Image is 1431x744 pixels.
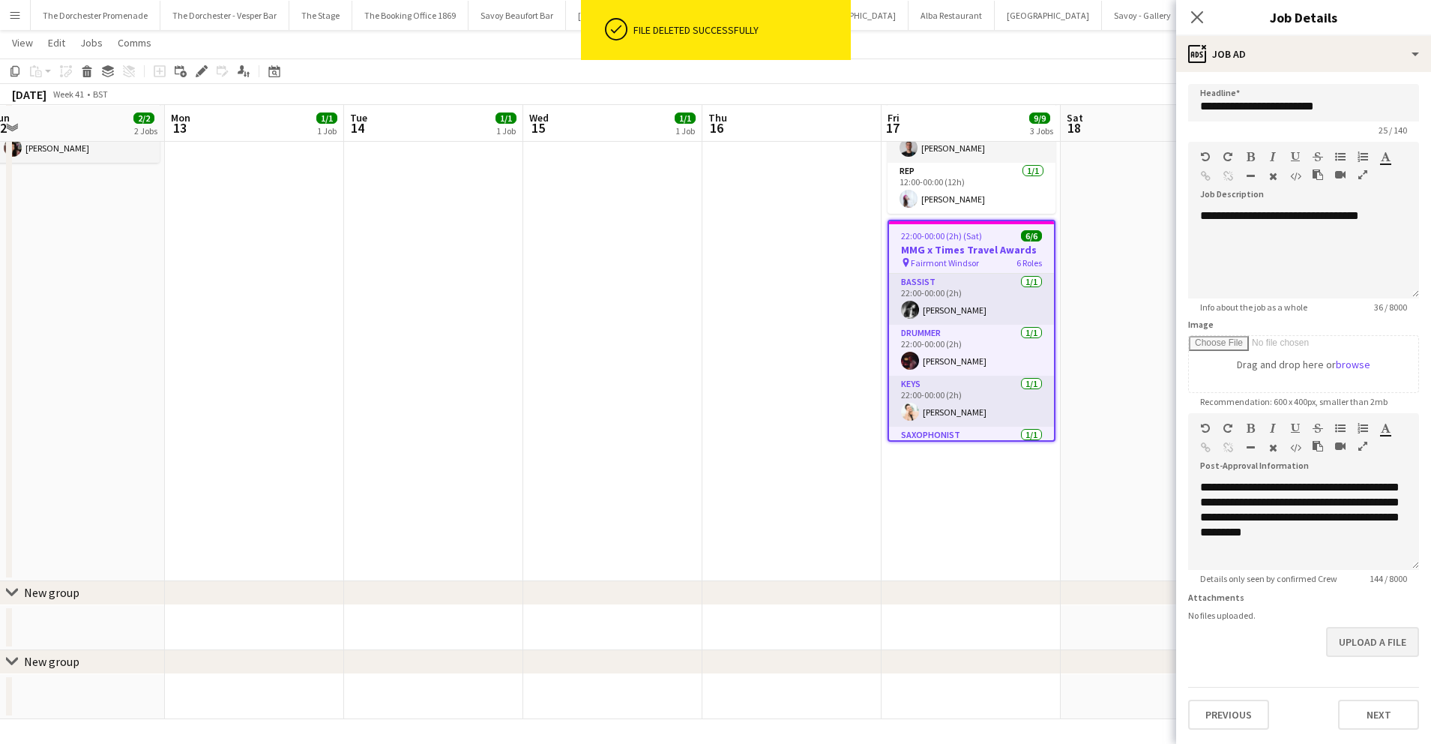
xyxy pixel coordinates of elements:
span: 36 / 8000 [1362,301,1419,313]
button: Clear Formatting [1268,442,1278,454]
button: Paste as plain text [1313,169,1323,181]
button: Italic [1268,422,1278,434]
span: Wed [529,111,549,124]
h3: Job Details [1176,7,1431,27]
button: The Dorchester Promenade [31,1,160,30]
h3: MMG x Times Travel Awards [889,243,1054,256]
button: Undo [1200,151,1211,163]
button: Underline [1290,151,1301,163]
span: Jobs [80,36,103,49]
span: 17 [885,119,900,136]
button: Fullscreen [1358,440,1368,452]
div: No files uploaded. [1188,610,1419,621]
button: [GEOGRAPHIC_DATA] [995,1,1102,30]
div: 2 Jobs [134,125,157,136]
span: 2/2 [133,112,154,124]
a: View [6,33,39,52]
button: Text Color [1380,151,1391,163]
button: Ordered List [1358,151,1368,163]
span: 1/1 [316,112,337,124]
button: Unordered List [1335,422,1346,434]
button: Text Color [1380,422,1391,434]
div: New group [24,654,79,669]
span: 18 [1064,119,1083,136]
div: 1 Job [496,125,516,136]
div: New group [24,585,79,600]
button: Undo [1200,422,1211,434]
button: Insert video [1335,169,1346,181]
span: Details only seen by confirmed Crew [1188,573,1349,584]
button: Redo [1223,422,1233,434]
app-card-role: Drummer1/122:00-00:00 (2h)[PERSON_NAME] [889,325,1054,376]
a: Edit [42,33,71,52]
span: 9/9 [1029,112,1050,124]
span: Edit [48,36,65,49]
button: Strikethrough [1313,151,1323,163]
button: HTML Code [1290,170,1301,182]
button: Italic [1268,151,1278,163]
button: The Booking Office 1869 [352,1,469,30]
button: Horizontal Line [1245,442,1256,454]
app-card-role: Keys1/122:00-00:00 (2h)[PERSON_NAME] [889,376,1054,427]
button: Clear Formatting [1268,170,1278,182]
span: 1/1 [495,112,516,124]
button: Upload a file [1326,627,1419,657]
span: Tue [350,111,367,124]
button: Savoy Beaufort Bar [469,1,566,30]
a: Comms [112,33,157,52]
div: 1 Job [317,125,337,136]
button: Previous [1188,700,1269,730]
div: BST [93,88,108,100]
span: 13 [169,119,190,136]
button: Strikethrough [1313,422,1323,434]
button: Bold [1245,151,1256,163]
span: 1/1 [675,112,696,124]
span: 15 [527,119,549,136]
span: 144 / 8000 [1358,573,1419,584]
div: [DATE] [12,87,46,102]
span: 6/6 [1021,230,1042,241]
span: Info about the job as a whole [1188,301,1319,313]
button: Fullscreen [1358,169,1368,181]
button: HTML Code [1290,442,1301,454]
span: 16 [706,119,727,136]
button: Redo [1223,151,1233,163]
span: 14 [348,119,367,136]
span: View [12,36,33,49]
button: Alba Restaurant [909,1,995,30]
button: Insert video [1335,440,1346,452]
app-card-role: Saxophonist1/122:00-00:00 (2h) [889,427,1054,478]
span: 6 Roles [1016,257,1042,268]
span: Week 41 [49,88,87,100]
button: The Dorchester - Vesper Bar [160,1,289,30]
button: Horizontal Line [1245,170,1256,182]
span: Sat [1067,111,1083,124]
app-card-role: Bassist1/122:00-00:00 (2h)[PERSON_NAME] [889,274,1054,325]
app-card-role: Rep1/112:00-00:00 (12h)[PERSON_NAME] [888,163,1055,214]
button: Paste as plain text [1313,440,1323,452]
span: Fri [888,111,900,124]
button: Unordered List [1335,151,1346,163]
a: Jobs [74,33,109,52]
span: Thu [708,111,727,124]
div: Job Ad [1176,36,1431,72]
button: Bold [1245,422,1256,434]
div: 3 Jobs [1030,125,1053,136]
span: Mon [171,111,190,124]
button: [GEOGRAPHIC_DATA] [566,1,673,30]
button: Next [1338,700,1419,730]
div: 1 Job [675,125,695,136]
button: Ordered List [1358,422,1368,434]
app-job-card: 22:00-00:00 (2h) (Sat)6/6MMG x Times Travel Awards Fairmont Windsor6 RolesBassist1/122:00-00:00 (... [888,220,1055,442]
button: The Stage [289,1,352,30]
label: Attachments [1188,592,1244,603]
button: Savoy - Gallery [1102,1,1184,30]
button: Underline [1290,422,1301,434]
span: 22:00-00:00 (2h) (Sat) [901,230,982,241]
button: [GEOGRAPHIC_DATA] [801,1,909,30]
span: 25 / 140 [1367,124,1419,136]
span: Comms [118,36,151,49]
span: Recommendation: 600 x 400px, smaller than 2mb [1188,396,1400,407]
div: File deleted successfully [633,23,845,37]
